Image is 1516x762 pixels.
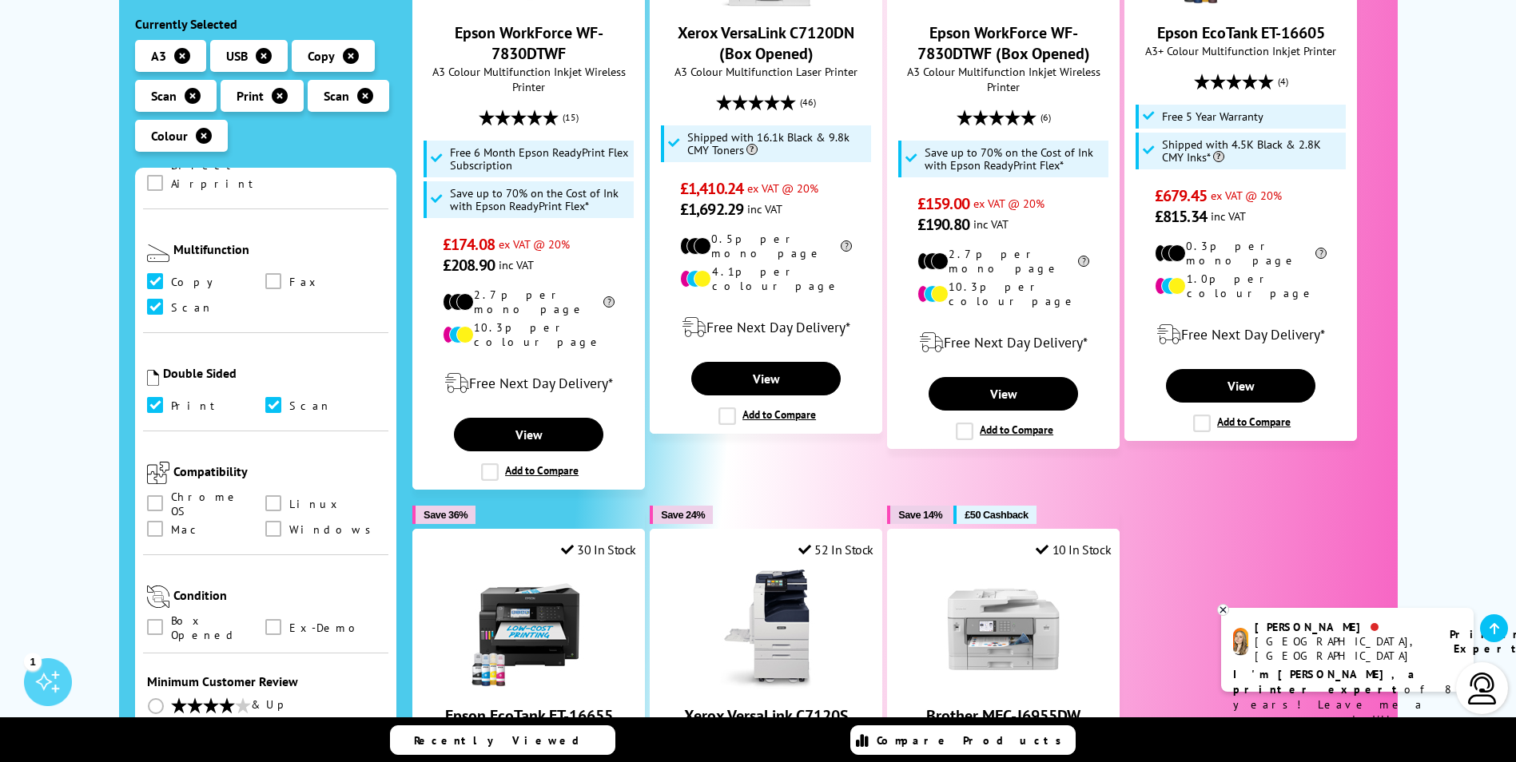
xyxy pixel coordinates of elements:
span: Scan [324,88,349,104]
span: £50 Cashback [965,509,1028,521]
p: of 8 years! Leave me a message and I'll respond ASAP [1233,667,1462,743]
span: A3 [151,48,166,64]
span: A3 Colour Multifunction Laser Printer [659,64,873,79]
img: Compatibility [147,462,169,484]
span: Compare Products [877,733,1070,748]
span: Recently Viewed [414,733,595,748]
div: Double Sided [163,365,385,381]
a: Compare Products [850,725,1076,755]
label: Add to Compare [718,407,816,425]
img: Condition [147,585,169,608]
div: modal_delivery [896,320,1111,365]
span: £190.80 [917,214,969,235]
span: Scan [289,397,332,415]
span: Print [237,88,264,104]
span: ex VAT @ 20% [973,196,1044,211]
span: A3 Colour Multifunction Inkjet Wireless Printer [421,64,636,94]
li: 4.1p per colour page [680,264,852,293]
img: Xerox VersaLink C7120S (PagePack) [706,570,826,689]
span: (6) [1041,102,1051,133]
img: Brother MFC-J6955DW [944,570,1064,689]
div: Condition [173,587,385,603]
span: Scan [151,88,177,104]
span: Copy [171,273,225,291]
button: Save 14% [887,506,950,524]
span: Save up to 70% on the Cost of Ink with Epson ReadyPrint Flex* [450,187,631,212]
a: Epson WorkForce WF-7830DTWF [455,22,603,64]
div: 10 In Stock [1036,542,1111,558]
span: Print [171,397,222,415]
span: (15) [563,102,579,133]
a: Xerox VersaLink C7120S (PagePack) [706,677,826,693]
span: Save 14% [898,509,942,521]
a: View [1166,369,1315,403]
a: View [454,418,603,451]
span: A3+ Colour Multifunction Inkjet Printer [1133,43,1348,58]
li: 10.3p per colour page [443,320,615,349]
span: Shipped with 4.5K Black & 2.8K CMY Inks* [1162,138,1343,164]
a: View [929,377,1077,411]
label: Add to Compare [481,463,579,481]
a: Xerox VersaLink C7120S (PagePack) [684,705,849,747]
span: Colour [151,128,188,144]
span: A3 Colour Multifunction Inkjet Wireless Printer [896,64,1111,94]
a: Epson EcoTank ET-16655 [469,677,589,693]
b: I'm [PERSON_NAME], a printer expert [1233,667,1419,697]
div: modal_delivery [421,361,636,406]
span: Free 5 Year Warranty [1162,110,1263,123]
div: modal_delivery [659,305,873,350]
div: 52 In Stock [798,542,873,558]
div: Multifunction [173,241,385,257]
span: Box Opened [171,619,266,637]
div: Currently Selected [135,16,397,32]
span: Ex-Demo [289,619,364,637]
span: £1,410.24 [680,178,743,199]
div: modal_delivery [1133,312,1348,357]
span: inc VAT [499,257,534,272]
div: Compatibility [173,463,385,479]
span: £815.34 [1155,206,1207,227]
div: [PERSON_NAME] [1255,620,1430,634]
span: inc VAT [973,216,1009,232]
li: & Up [147,697,385,716]
li: 0.5p per mono page [680,232,852,260]
span: Fax [289,273,321,291]
img: Multifunction [147,244,169,262]
span: ex VAT @ 20% [747,181,818,196]
span: Shipped with 16.1k Black & 9.8k CMY Toners [687,131,868,157]
li: 0.3p per mono page [1155,239,1327,268]
span: Save 24% [661,509,705,521]
button: Save 24% [650,506,713,524]
a: Brother MFC-J6955DW [944,677,1064,693]
span: ex VAT @ 20% [499,236,570,252]
span: Airprint [171,175,261,192]
span: £1,692.29 [680,199,743,220]
a: Xerox VersaLink C7120DN (Box Opened) [678,22,854,64]
span: ex VAT @ 20% [1211,188,1282,203]
span: USB [226,48,248,64]
span: £679.45 [1155,185,1207,206]
li: 2.7p per mono page [443,288,615,316]
span: Mac [171,521,202,538]
img: user-headset-light.svg [1466,673,1498,704]
a: Recently Viewed [390,725,615,755]
a: View [691,362,840,395]
li: 10.3p per colour page [917,280,1089,308]
div: [GEOGRAPHIC_DATA], [GEOGRAPHIC_DATA] [1255,634,1430,663]
span: Chrome OS [171,495,266,513]
span: Linux [289,495,343,513]
span: £159.00 [917,193,969,214]
span: inc VAT [1211,208,1246,224]
button: £50 Cashback [953,506,1036,524]
div: 1 [24,653,42,670]
span: (4) [1278,66,1288,97]
li: 2.7p per mono page [917,247,1089,276]
label: Add to Compare [1193,415,1291,432]
div: 30 In Stock [561,542,636,558]
span: Windows [289,521,380,538]
div: Minimum Customer Review [147,673,385,689]
img: Epson EcoTank ET-16655 [469,570,589,689]
span: inc VAT [747,201,782,216]
button: Save 36% [412,506,475,524]
a: Brother MFC-J6955DW [926,705,1080,726]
